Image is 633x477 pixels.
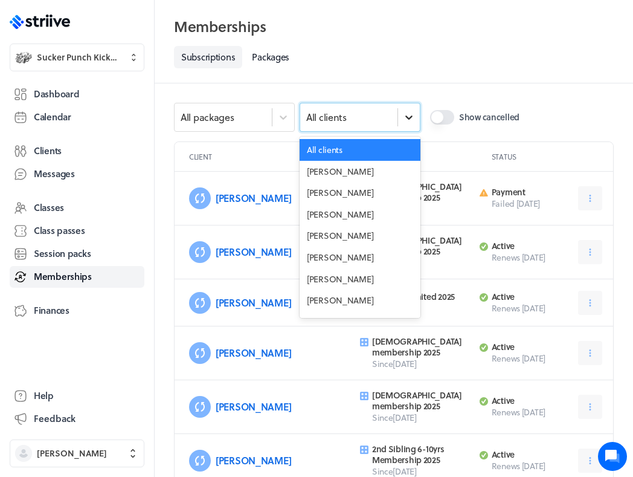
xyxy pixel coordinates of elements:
a: [PERSON_NAME] [216,346,291,360]
span: Messages [34,167,75,180]
a: Classes [10,197,144,219]
button: [PERSON_NAME] [10,440,144,467]
button: Sucker Punch KickboxingSucker Punch Kickboxing [10,44,144,71]
nav: Tabs [174,46,614,68]
a: Calendar [10,106,144,128]
a: Subscriptions [174,46,242,68]
p: Renews [DATE] [492,460,559,472]
p: Renews [DATE] [492,406,559,418]
span: Memberships [34,270,92,283]
div: [PERSON_NAME] [300,268,420,290]
p: [DEMOGRAPHIC_DATA] membership 2025 [372,336,472,358]
div: [PERSON_NAME] [300,182,420,204]
p: Failed [DATE] [492,198,559,210]
a: Packages [245,46,297,68]
div: All clients [306,111,347,124]
p: Renews [DATE] [492,302,559,314]
span: [PERSON_NAME] [37,447,107,459]
img: Sucker Punch Kickboxing [15,49,32,66]
span: Clients [34,144,62,157]
a: [PERSON_NAME] [216,400,291,414]
button: Show cancelled [430,110,454,125]
p: Find an answer quickly [16,188,225,203]
div: [PERSON_NAME] [300,247,420,268]
p: Active [492,241,559,251]
h1: Hi [PERSON_NAME] [18,59,223,78]
p: [DEMOGRAPHIC_DATA] Membership 2025 [372,235,472,257]
p: Adults unlimited 2025 [372,291,472,302]
p: Client [189,152,367,161]
span: Session packs [34,247,91,260]
div: [PERSON_NAME] [300,311,420,333]
a: [PERSON_NAME] [216,296,291,310]
div: [PERSON_NAME] [300,204,420,226]
input: Search articles [35,208,216,232]
span: Classes [34,201,64,214]
div: All clients [300,139,420,161]
span: Since [DATE] [372,357,417,370]
a: Dashboard [10,83,144,105]
span: Calendar [34,111,71,123]
a: [PERSON_NAME] [216,191,291,205]
h2: We're here to help. Ask us anything! [18,80,223,119]
span: Dashboard [34,88,79,100]
p: Active [492,342,559,352]
p: Renews [DATE] [492,352,559,365]
span: Show cancelled [459,111,519,123]
p: Payment [492,187,559,198]
a: [PERSON_NAME] [216,453,291,467]
span: Since [DATE] [372,411,417,424]
p: Active [492,395,559,406]
p: [DEMOGRAPHIC_DATA] membership 2025 [372,390,472,412]
button: New conversation [19,141,223,165]
div: [PERSON_NAME] [300,225,420,247]
span: Help [34,389,54,402]
a: Finances [10,300,144,322]
span: Feedback [34,412,76,425]
p: Status [492,152,599,161]
a: [PERSON_NAME] [216,245,291,259]
h2: Memberships [174,15,614,39]
div: [PERSON_NAME] [300,161,420,183]
a: Messages [10,163,144,185]
span: Finances [34,304,69,317]
a: Session packs [10,243,144,265]
p: Package [372,152,487,161]
button: Feedback [10,408,144,430]
div: All packages [181,111,234,124]
a: Memberships [10,266,144,288]
p: 2nd Sibling 6-10yrs Membership 2025 [372,444,472,466]
span: Sucker Punch Kickboxing [37,51,121,63]
span: New conversation [78,148,145,158]
p: Active [492,449,559,460]
div: [PERSON_NAME] [300,290,420,311]
a: Class passes [10,220,144,242]
iframe: gist-messenger-bubble-iframe [598,442,627,471]
span: Class passes [34,224,85,237]
p: [DEMOGRAPHIC_DATA] Membership 2025 [372,181,472,203]
p: Renews [DATE] [492,251,559,264]
a: Help [10,385,144,407]
p: Active [492,291,559,302]
a: Clients [10,140,144,162]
